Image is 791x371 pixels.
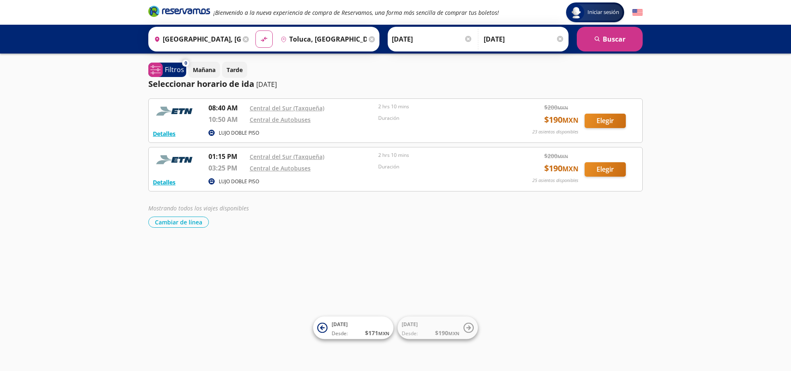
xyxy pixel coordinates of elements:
[188,62,220,78] button: Mañana
[632,7,643,18] button: English
[151,29,241,49] input: Buscar Origen
[544,162,578,175] span: $ 190
[378,163,503,170] p: Duración
[378,330,389,336] small: MXN
[193,65,215,74] p: Mañana
[402,321,418,328] span: [DATE]
[250,164,311,172] a: Central de Autobuses
[544,152,568,160] span: $ 200
[153,178,176,187] button: Detalles
[584,8,623,16] span: Iniciar sesión
[256,79,277,89] p: [DATE]
[165,65,184,75] p: Filtros
[392,29,473,49] input: Elegir Fecha
[185,60,187,67] span: 0
[153,152,198,168] img: RESERVAMOS
[250,116,311,124] a: Central de Autobuses
[562,164,578,173] small: MXN
[532,128,578,135] p: 23 asientos disponibles
[532,177,578,184] p: 25 asientos disponibles
[557,153,568,159] small: MXN
[250,104,324,112] a: Central del Sur (Taxqueña)
[378,114,503,122] p: Duración
[208,163,246,173] p: 03:25 PM
[153,103,198,119] img: RESERVAMOS
[153,129,176,138] button: Detalles
[398,317,478,339] button: [DATE]Desde:$190MXN
[250,153,324,161] a: Central del Sur (Taxqueña)
[222,62,247,78] button: Tarde
[448,330,459,336] small: MXN
[332,321,348,328] span: [DATE]
[219,129,259,137] p: LUJO DOBLE PISO
[544,114,578,126] span: $ 190
[544,103,568,112] span: $ 200
[148,78,254,90] p: Seleccionar horario de ida
[313,317,393,339] button: [DATE]Desde:$171MXN
[148,204,249,212] em: Mostrando todos los viajes disponibles
[219,178,259,185] p: LUJO DOBLE PISO
[148,63,186,77] button: 0Filtros
[402,330,418,337] span: Desde:
[484,29,564,49] input: Opcional
[378,103,503,110] p: 2 hrs 10 mins
[378,152,503,159] p: 2 hrs 10 mins
[557,105,568,111] small: MXN
[435,329,459,337] span: $ 190
[148,217,209,228] button: Cambiar de línea
[148,5,210,17] i: Brand Logo
[208,114,246,124] p: 10:50 AM
[585,162,626,177] button: Elegir
[365,329,389,337] span: $ 171
[208,103,246,113] p: 08:40 AM
[332,330,348,337] span: Desde:
[562,116,578,125] small: MXN
[213,9,499,16] em: ¡Bienvenido a la nueva experiencia de compra de Reservamos, una forma más sencilla de comprar tus...
[277,29,367,49] input: Buscar Destino
[208,152,246,161] p: 01:15 PM
[585,114,626,128] button: Elegir
[227,65,243,74] p: Tarde
[148,5,210,20] a: Brand Logo
[577,27,643,51] button: Buscar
